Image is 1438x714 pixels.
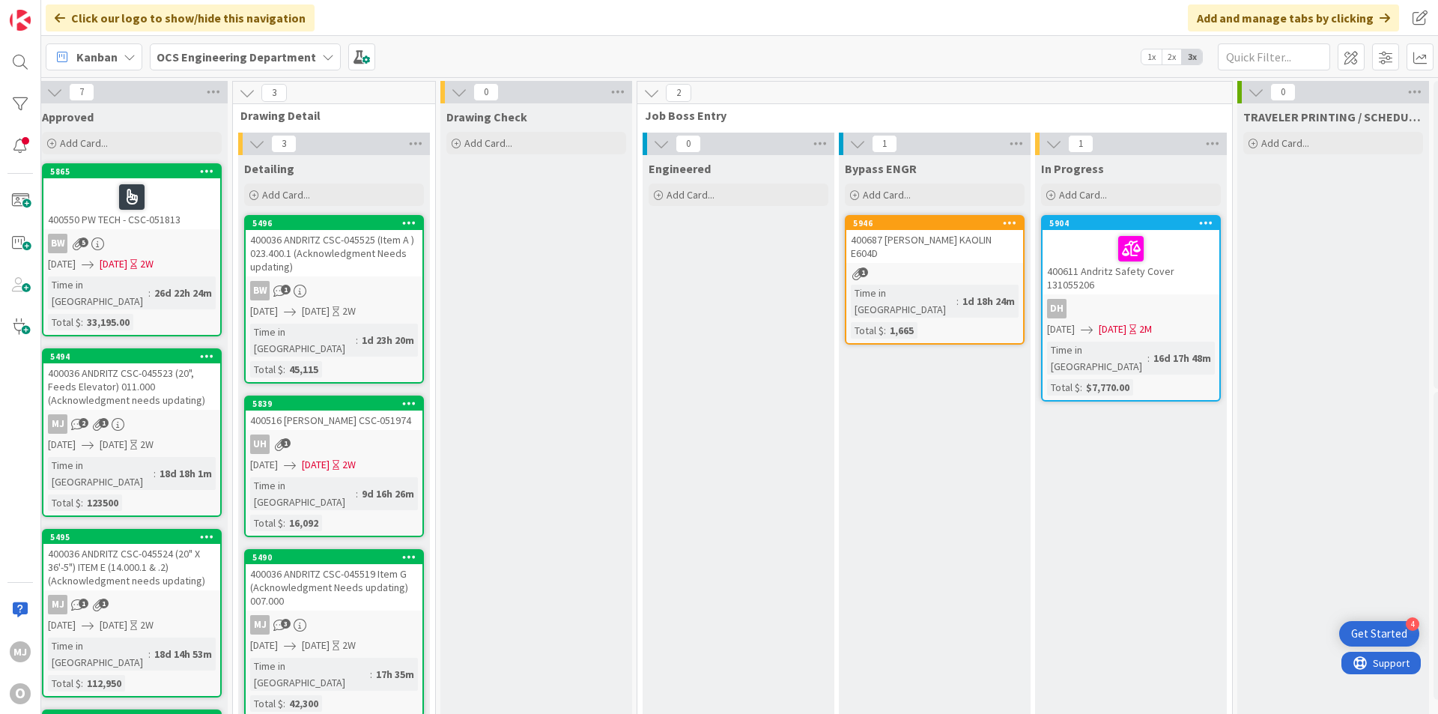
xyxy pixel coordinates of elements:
div: O [10,683,31,704]
div: DH [1043,299,1219,318]
span: 5 [79,238,88,247]
div: 5496 [252,218,422,229]
span: : [884,322,886,339]
div: 5490 [246,551,422,564]
span: : [1147,350,1150,366]
div: BW [246,281,422,300]
div: 400611 Andritz Safety Cover 131055206 [1043,230,1219,294]
span: 2 [79,418,88,428]
div: 2W [140,256,154,272]
div: Total $ [250,695,283,712]
span: Engineered [649,161,711,176]
span: : [81,494,83,511]
div: BW [43,234,220,253]
span: [DATE] [302,638,330,653]
span: 0 [473,83,499,101]
span: [DATE] [250,457,278,473]
div: 112,950 [83,675,125,692]
span: [DATE] [302,303,330,319]
div: 5839 [252,399,422,409]
span: 3 [281,619,291,629]
div: MJ [48,414,67,434]
span: Kanban [76,48,118,66]
span: 0 [676,135,701,153]
input: Quick Filter... [1218,43,1330,70]
div: MJ [250,615,270,635]
span: 1 [281,438,291,448]
div: 5865 [43,165,220,178]
div: Total $ [48,494,81,511]
div: 400036 ANDRITZ CSC-045519 Item G (Acknowledgment Needs updating) 007.000 [246,564,422,611]
span: Support [31,2,68,20]
span: TRAVELER PRINTING / SCHEDULING [1243,109,1423,124]
span: Add Card... [863,188,911,202]
div: 26d 22h 24m [151,285,216,301]
span: Add Card... [262,188,310,202]
div: Total $ [851,322,884,339]
div: Total $ [48,675,81,692]
span: [DATE] [48,256,76,272]
span: 3 [261,84,287,102]
span: : [283,695,285,712]
span: [DATE] [302,457,330,473]
div: Add and manage tabs by clicking [1188,4,1399,31]
span: [DATE] [250,638,278,653]
div: 4 [1406,617,1419,631]
span: [DATE] [48,437,76,453]
div: 5946 [846,217,1023,230]
span: 1 [858,267,868,277]
div: 16d 17h 48m [1150,350,1215,366]
div: 5946 [853,218,1023,229]
div: 2W [140,437,154,453]
span: 3 [271,135,297,153]
span: : [356,332,358,348]
span: [DATE] [250,303,278,319]
div: uh [250,435,270,454]
div: 5839400516 [PERSON_NAME] CSC-051974 [246,397,422,430]
div: 5495400036 ANDRITZ CSC-045524 (20" X 36'-5") ITEM E (14.000.1 & .2) (Acknowledgment needs updating) [43,530,220,590]
span: : [370,666,372,683]
span: Job Boss Entry [645,108,1213,123]
div: Total $ [48,314,81,330]
div: 2W [140,617,154,633]
div: 42,300 [285,695,322,712]
div: MJ [10,641,31,662]
img: Visit kanbanzone.com [10,10,31,31]
span: [DATE] [100,437,127,453]
span: 1 [872,135,897,153]
div: 1d 23h 20m [358,332,418,348]
div: BW [250,281,270,300]
span: [DATE] [48,617,76,633]
div: 5904 [1043,217,1219,230]
span: Add Card... [60,136,108,150]
div: Total $ [250,515,283,531]
span: Drawing Detail [240,108,416,123]
div: 33,195.00 [83,314,133,330]
span: [DATE] [100,256,127,272]
span: Add Card... [1261,136,1309,150]
span: : [154,465,156,482]
div: 400036 ANDRITZ CSC-045523 (20", Feeds Elevator) 011.000 (Acknowledgment needs updating) [43,363,220,410]
div: Time in [GEOGRAPHIC_DATA] [48,638,148,671]
span: 1 [99,599,109,608]
div: 1d 18h 24m [959,293,1019,309]
div: 5494 [43,350,220,363]
div: Total $ [250,361,283,378]
div: 5865 [50,166,220,177]
span: [DATE] [1047,321,1075,337]
span: : [81,675,83,692]
span: 1 [79,599,88,608]
span: 1 [1068,135,1093,153]
div: Total $ [1047,379,1080,396]
div: Click our logo to show/hide this navigation [46,4,315,31]
div: 18d 18h 1m [156,465,216,482]
span: : [956,293,959,309]
div: 17h 35m [372,666,418,683]
div: Time in [GEOGRAPHIC_DATA] [851,285,956,318]
div: 5495 [50,532,220,542]
span: : [81,314,83,330]
div: 2M [1139,321,1152,337]
span: : [283,361,285,378]
div: 5490 [252,552,422,563]
span: Bypass ENGR [845,161,917,176]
